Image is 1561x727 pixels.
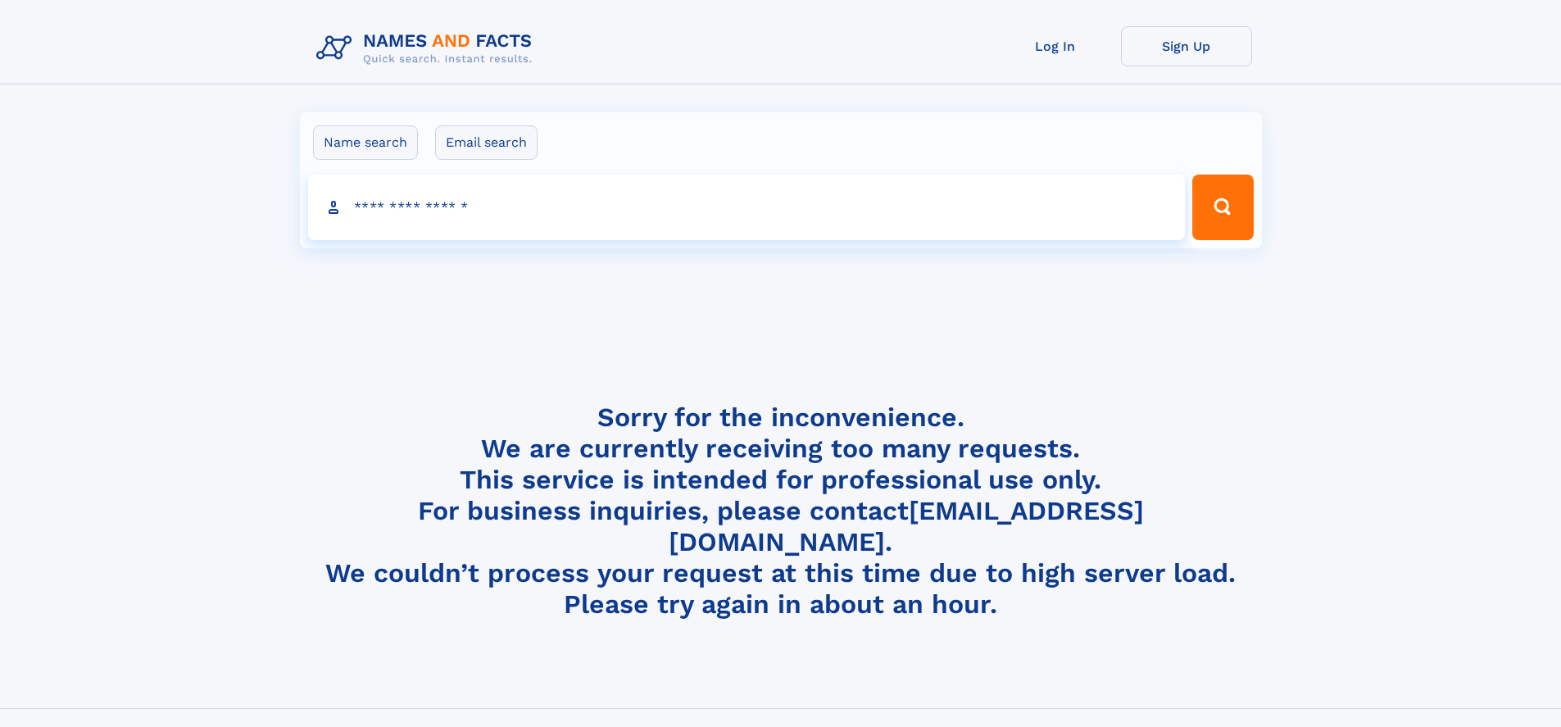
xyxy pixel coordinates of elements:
[313,125,418,160] label: Name search
[435,125,538,160] label: Email search
[308,175,1186,240] input: search input
[310,26,546,70] img: Logo Names and Facts
[310,402,1252,620] h4: Sorry for the inconvenience. We are currently receiving too many requests. This service is intend...
[1192,175,1253,240] button: Search Button
[669,495,1144,557] a: [EMAIL_ADDRESS][DOMAIN_NAME]
[990,26,1121,66] a: Log In
[1121,26,1252,66] a: Sign Up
